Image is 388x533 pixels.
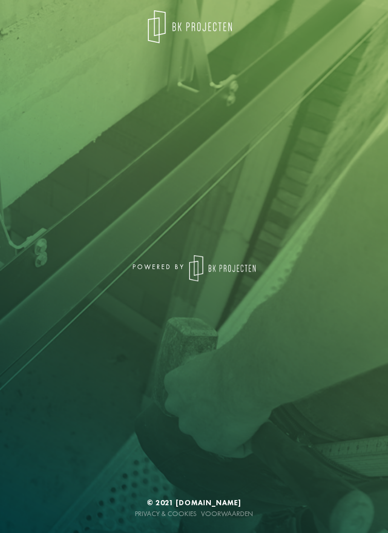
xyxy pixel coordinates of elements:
[189,255,256,281] img: logo
[135,509,197,518] a: Privacy & cookies
[148,10,232,43] img: logo
[8,499,380,507] h6: © 2021 [DOMAIN_NAME]
[201,509,253,518] a: Voorwaarden
[8,255,380,281] div: powered by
